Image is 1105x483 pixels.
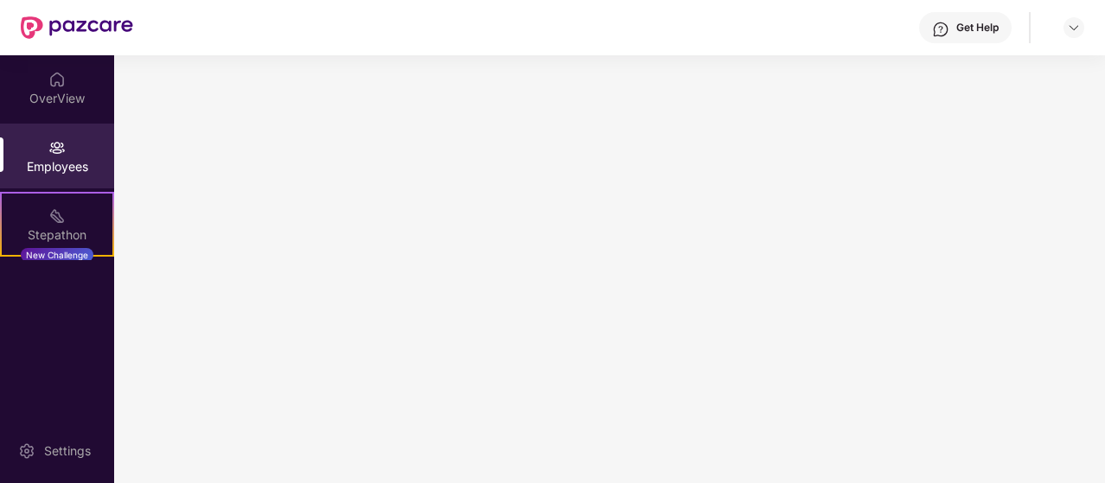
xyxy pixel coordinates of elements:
[48,139,66,156] img: svg+xml;base64,PHN2ZyBpZD0iRW1wbG95ZWVzIiB4bWxucz0iaHR0cDovL3d3dy53My5vcmcvMjAwMC9zdmciIHdpZHRoPS...
[39,442,96,460] div: Settings
[48,207,66,225] img: svg+xml;base64,PHN2ZyB4bWxucz0iaHR0cDovL3d3dy53My5vcmcvMjAwMC9zdmciIHdpZHRoPSIyMSIgaGVpZ2h0PSIyMC...
[21,16,133,39] img: New Pazcare Logo
[21,248,93,262] div: New Challenge
[48,71,66,88] img: svg+xml;base64,PHN2ZyBpZD0iSG9tZSIgeG1sbnM9Imh0dHA6Ly93d3cudzMub3JnLzIwMDAvc3ZnIiB3aWR0aD0iMjAiIG...
[1067,21,1081,35] img: svg+xml;base64,PHN2ZyBpZD0iRHJvcGRvd24tMzJ4MzIiIHhtbG5zPSJodHRwOi8vd3d3LnczLm9yZy8yMDAwL3N2ZyIgd2...
[932,21,949,38] img: svg+xml;base64,PHN2ZyBpZD0iSGVscC0zMngzMiIgeG1sbnM9Imh0dHA6Ly93d3cudzMub3JnLzIwMDAvc3ZnIiB3aWR0aD...
[956,21,999,35] div: Get Help
[18,442,35,460] img: svg+xml;base64,PHN2ZyBpZD0iU2V0dGluZy0yMHgyMCIgeG1sbnM9Imh0dHA6Ly93d3cudzMub3JnLzIwMDAvc3ZnIiB3aW...
[2,226,112,244] div: Stepathon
